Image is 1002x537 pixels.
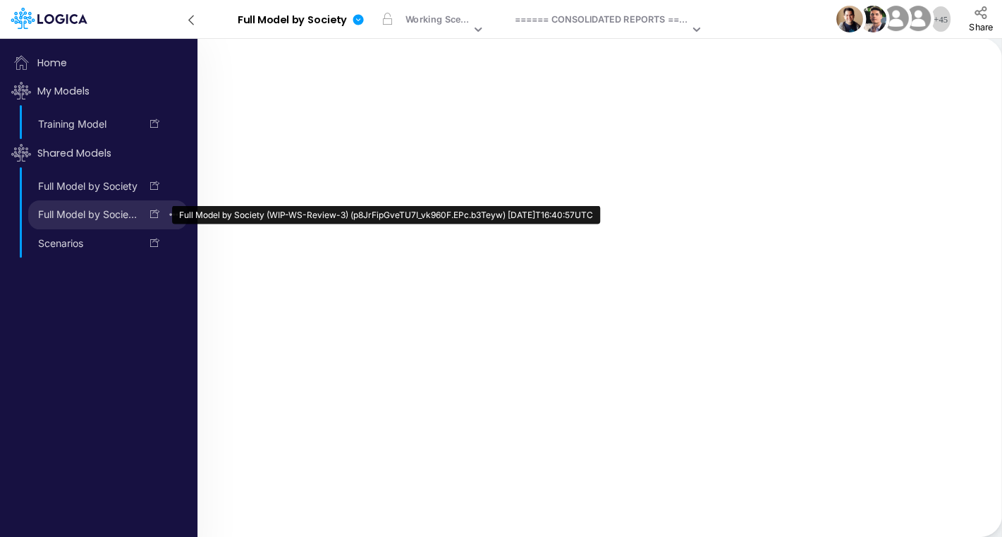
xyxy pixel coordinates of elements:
img: User Image Icon [836,6,863,32]
img: User Image Icon [860,6,886,32]
a: Training Model [28,113,140,135]
img: User Image Icon [902,3,934,35]
b: Full Model by Society [238,14,347,27]
span: Share [969,21,993,32]
img: User Image Icon [880,3,912,35]
a: Full Model by Society (WIP-WS-Review-3) (p8JrFipGveTU7I_vk960F.EPc.b3Teyw) [DATE]T16:40:57UTC [28,203,140,226]
div: Full Model by Society (WIP-WS-Review-3) (p8JrFipGveTU7I_vk960F.EPc.b3Teyw) [DATE]T16:40:57UTC [172,205,600,224]
span: + 45 [934,15,948,24]
a: Full Model by Society [28,175,140,198]
span: Home [6,49,196,77]
span: Click to sort models list by update time order [6,77,196,105]
div: ====== CONSOLIDATED REPORTS ====== [514,13,689,29]
span: Click to sort models list by update time order [6,139,196,167]
a: Scenarios [28,232,140,255]
div: Working Scenario [405,13,471,29]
